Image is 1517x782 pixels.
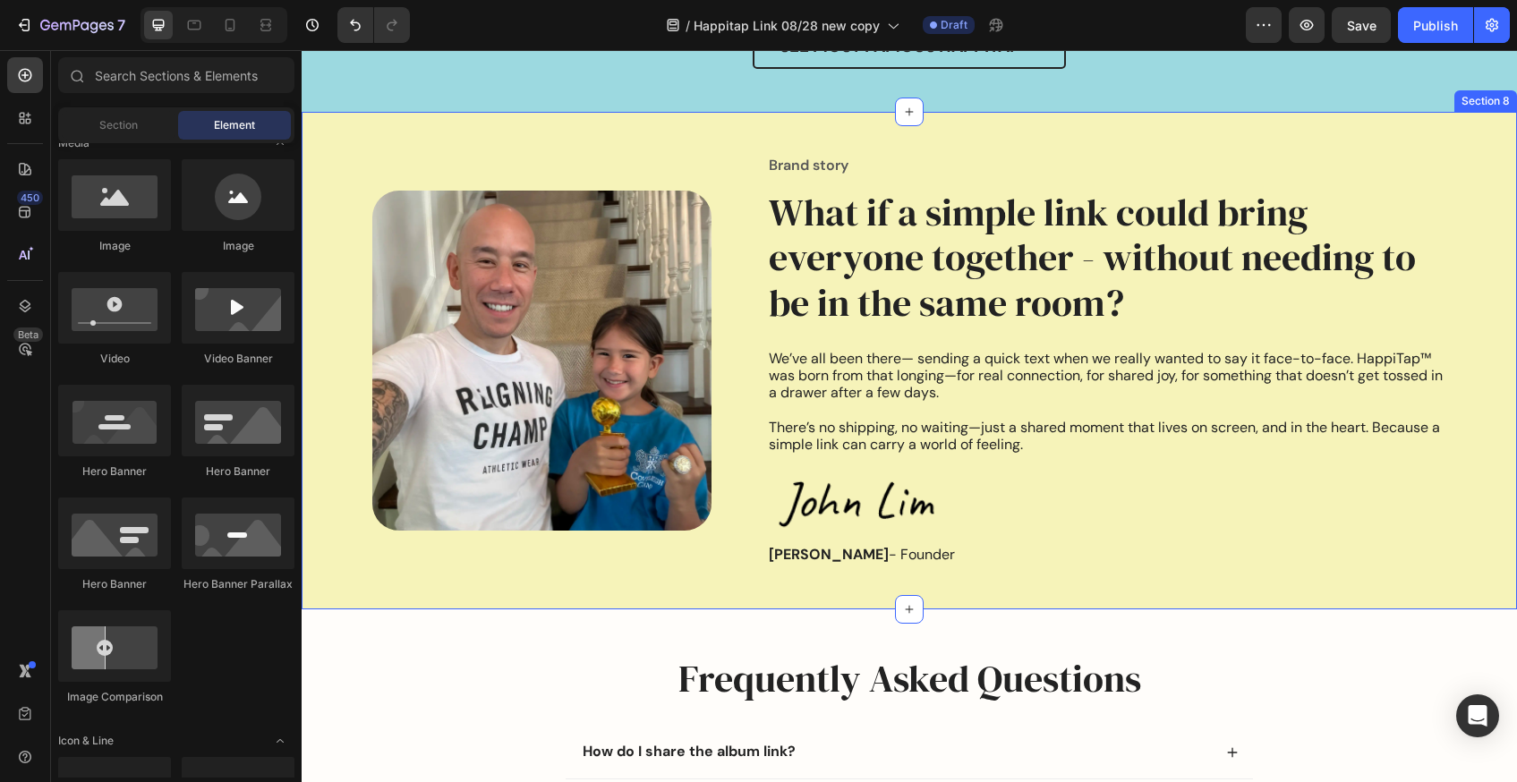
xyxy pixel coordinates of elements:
button: 7 [7,7,133,43]
span: Icon & Line [58,733,114,749]
input: Search Sections & Elements [58,57,294,93]
p: How do I share the album link? [281,693,494,711]
p: 7 [117,14,125,36]
p: We’ve all been there— sending a quick text when we really wanted to say it face-to-face. HappiTap... [467,300,1143,352]
div: Hero Banner [58,463,171,480]
div: Image Comparison [58,689,171,705]
span: Happitap Link 08/28 new copy [694,16,880,35]
div: Open Intercom Messenger [1456,694,1499,737]
span: Toggle open [266,129,294,157]
span: Section [99,117,138,133]
div: Image [182,238,294,254]
span: Toggle open [266,727,294,755]
div: Beta [13,327,43,342]
div: Hero Banner Parallax [182,576,294,592]
button: Publish [1398,7,1473,43]
div: Hero Banner [58,576,171,592]
div: Publish [1413,16,1458,35]
div: Image [58,238,171,254]
p: - Founder [467,496,1143,514]
h2: What if a simple link could bring everyone together - without needing to be in the same room? [465,138,1145,276]
div: Hero Banner [182,463,294,480]
p: Brand story [467,106,1143,125]
span: Element [214,117,255,133]
div: Video Banner [182,351,294,367]
span: / [686,16,690,35]
div: Undo/Redo [337,7,410,43]
p: There’s no shipping, no waiting—just a shared moment that lives on screen, and in the heart. Beca... [467,369,1143,403]
div: 450 [17,191,43,205]
h2: Frequently Asked Questions [263,602,952,655]
span: Save [1347,18,1376,33]
div: Video [58,351,171,367]
iframe: Design area [302,50,1517,782]
img: gempages_575595159526310851-a3473859-8f99-423c-b070-8f2b59822f5c.png [465,426,644,483]
button: Save [1332,7,1391,43]
div: Section 8 [1156,43,1212,59]
strong: [PERSON_NAME] [467,495,587,514]
span: Media [58,135,89,151]
span: Draft [941,17,967,33]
